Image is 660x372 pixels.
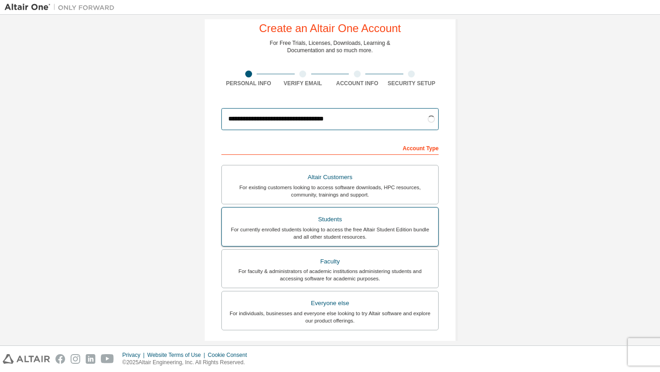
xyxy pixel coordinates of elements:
div: For currently enrolled students looking to access the free Altair Student Edition bundle and all ... [227,226,433,241]
img: youtube.svg [101,354,114,364]
div: Account Info [330,80,385,87]
div: Cookie Consent [208,351,252,359]
div: Create an Altair One Account [259,23,401,34]
div: For faculty & administrators of academic institutions administering students and accessing softwa... [227,268,433,282]
div: For individuals, businesses and everyone else looking to try Altair software and explore our prod... [227,310,433,324]
div: For existing customers looking to access software downloads, HPC resources, community, trainings ... [227,184,433,198]
div: Everyone else [227,297,433,310]
div: Privacy [122,351,147,359]
img: facebook.svg [55,354,65,364]
div: Website Terms of Use [147,351,208,359]
div: Security Setup [385,80,439,87]
img: instagram.svg [71,354,80,364]
div: Faculty [227,255,433,268]
div: For Free Trials, Licenses, Downloads, Learning & Documentation and so much more. [270,39,390,54]
img: linkedin.svg [86,354,95,364]
img: altair_logo.svg [3,354,50,364]
div: Altair Customers [227,171,433,184]
img: Altair One [5,3,119,12]
div: Personal Info [221,80,276,87]
div: Account Type [221,140,439,155]
div: Students [227,213,433,226]
div: Verify Email [276,80,330,87]
p: © 2025 Altair Engineering, Inc. All Rights Reserved. [122,359,253,367]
